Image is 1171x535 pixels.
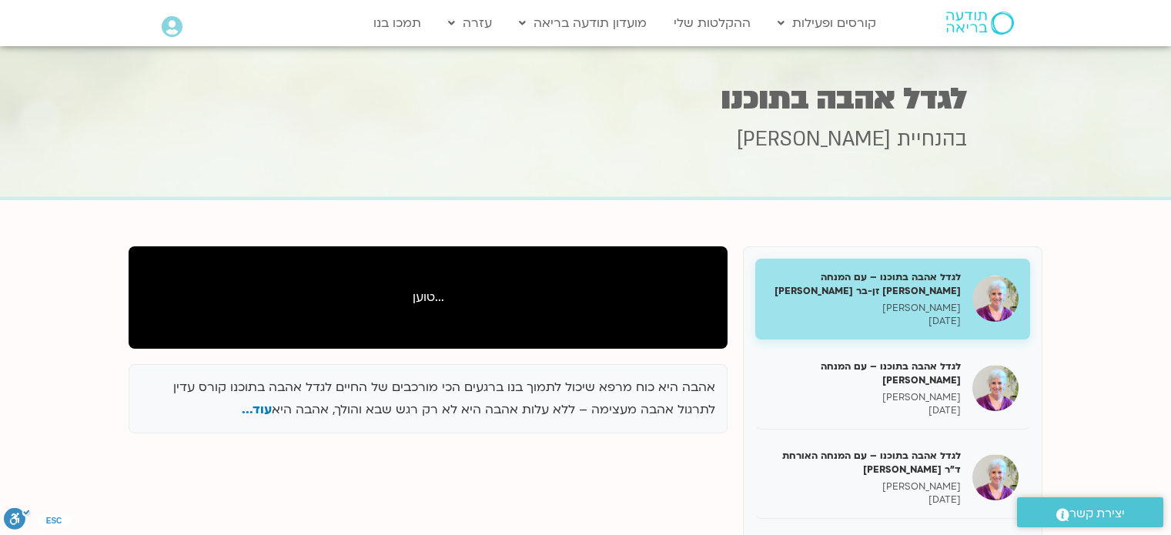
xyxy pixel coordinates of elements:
p: [PERSON_NAME] [767,480,961,493]
p: אהבה היא כוח מרפא שיכול לתמוך בנו ברגעים הכי מורכבים של החיים לגדל אהבה בתוכנו קורס עדין לתרגול א... [141,376,715,421]
a: עזרה [440,8,500,38]
img: לגדל אהבה בתוכנו – עם המנחה האורחת צילה זן-בר צור [972,276,1019,322]
span: יצירת קשר [1069,503,1125,524]
a: יצירת קשר [1017,497,1163,527]
a: תמכו בנו [366,8,429,38]
a: מועדון תודעה בריאה [511,8,654,38]
a: קורסים ופעילות [770,8,884,38]
img: לגדל אהבה בתוכנו – עם המנחה האורח ענבר בר קמה [972,365,1019,411]
img: לגדל אהבה בתוכנו – עם המנחה האורחת ד"ר נועה אלבלדה [972,454,1019,500]
h5: לגדל אהבה בתוכנו – עם המנחה [PERSON_NAME] זן-בר [PERSON_NAME] [767,270,961,298]
p: [DATE] [767,315,961,328]
h1: לגדל אהבה בתוכנו [205,84,967,114]
span: בהנחיית [897,125,967,153]
p: [DATE] [767,404,961,417]
img: תודעה בריאה [946,12,1014,35]
h5: לגדל אהבה בתוכנו – עם המנחה [PERSON_NAME] [767,359,961,387]
h5: לגדל אהבה בתוכנו – עם המנחה האורחת ד"ר [PERSON_NAME] [767,449,961,476]
a: ההקלטות שלי [666,8,758,38]
span: עוד... [242,401,272,418]
p: [PERSON_NAME] [767,302,961,315]
p: [DATE] [767,493,961,507]
p: [PERSON_NAME] [767,391,961,404]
